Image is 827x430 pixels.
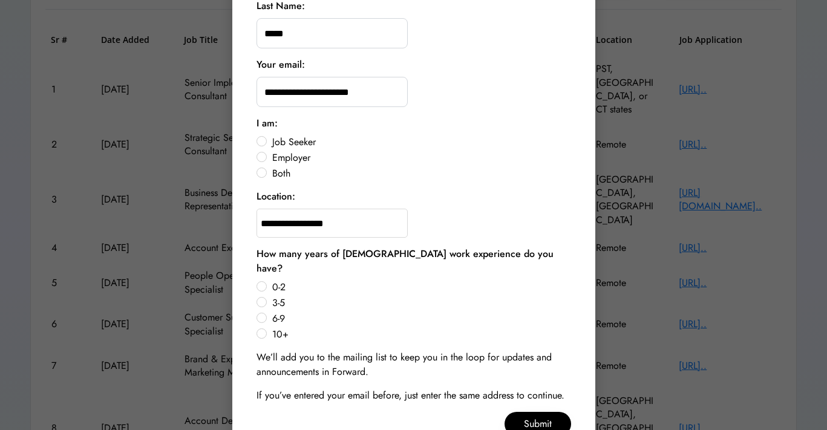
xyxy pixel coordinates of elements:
label: 6-9 [269,314,571,324]
div: We’ll add you to the mailing list to keep you in the loop for updates and announcements in Forward. [257,350,571,379]
label: Employer [269,153,571,163]
label: Both [269,169,571,178]
div: If you’ve entered your email before, just enter the same address to continue. [257,388,564,403]
label: 0-2 [269,282,571,292]
div: Location: [257,189,295,204]
div: How many years of [DEMOGRAPHIC_DATA] work experience do you have? [257,247,571,276]
div: Your email: [257,57,305,72]
label: Job Seeker [269,137,571,147]
div: I am: [257,116,278,131]
label: 10+ [269,330,571,339]
label: 3-5 [269,298,571,308]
